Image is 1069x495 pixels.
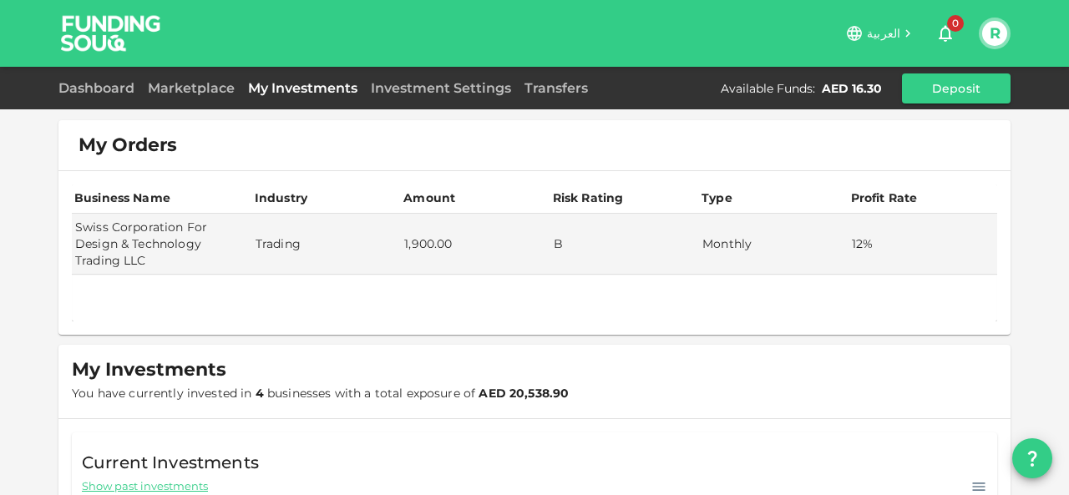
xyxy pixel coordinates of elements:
[982,21,1007,46] button: R
[851,188,918,208] div: Profit Rate
[479,386,569,401] strong: AED 20,538.90
[702,188,735,208] div: Type
[82,449,259,476] span: Current Investments
[902,73,1011,104] button: Deposit
[822,80,882,97] div: AED 16.30
[1012,438,1052,478] button: question
[721,80,815,97] div: Available Funds :
[699,214,848,275] td: Monthly
[141,80,241,96] a: Marketplace
[364,80,518,96] a: Investment Settings
[74,188,170,208] div: Business Name
[401,214,550,275] td: 1,900.00
[72,358,226,381] span: My Investments
[82,478,208,494] span: Show past investments
[849,214,998,275] td: 12%
[252,214,401,275] td: Trading
[255,188,307,208] div: Industry
[72,214,252,275] td: Swiss Corporation For Design & Technology Trading LLC
[518,80,595,96] a: Transfers
[241,80,364,96] a: My Investments
[79,134,177,157] span: My Orders
[403,188,455,208] div: Amount
[256,386,264,401] strong: 4
[553,188,624,208] div: Risk Rating
[72,386,569,401] span: You have currently invested in businesses with a total exposure of
[867,26,900,41] span: العربية
[929,17,962,50] button: 0
[550,214,699,275] td: B
[947,15,964,32] span: 0
[58,80,141,96] a: Dashboard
